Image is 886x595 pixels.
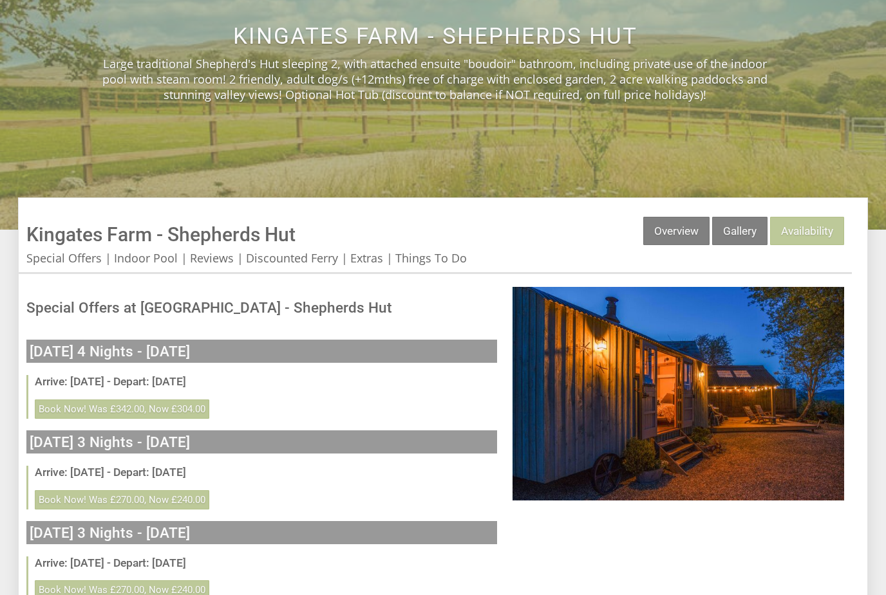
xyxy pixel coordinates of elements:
a: Kingates Farm - Shepherds Hut [26,224,296,246]
h3: Arrive: [DATE] - Depart: [DATE] [35,466,497,479]
h3: Arrive: [DATE] - Depart: [DATE] [35,376,497,389]
a: Book Now! Was £342.00, Now £304.00 [35,400,209,419]
h3: Arrive: [DATE] - Depart: [DATE] [35,557,497,570]
img: An image of 'Kingates Farm - Shepherds Hut' [513,288,844,500]
h2: [DATE] 4 Nights - [DATE] [26,340,497,363]
a: Extras [350,251,383,266]
a: Availability [770,217,844,246]
a: Special Offers [26,251,102,266]
h2: Special Offers at [GEOGRAPHIC_DATA] - Shepherds Hut [26,300,497,316]
a: Gallery [712,217,768,246]
h2: [DATE] 3 Nights - [DATE] [26,431,497,454]
a: Book Now! Was £270.00, Now £240.00 [35,491,209,510]
a: Reviews [190,251,234,266]
a: Discounted Ferry [246,251,338,266]
h2: Kingates Farm - Shepherds Hut [102,24,769,50]
a: Things To Do [395,251,467,266]
p: Large traditional Shepherd's Hut sleeping 2, with attached ensuite "boudoir" bathroom, including ... [102,57,769,103]
a: Indoor Pool [114,251,178,266]
a: Overview [643,217,710,246]
h2: [DATE] 3 Nights - [DATE] [26,522,497,545]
